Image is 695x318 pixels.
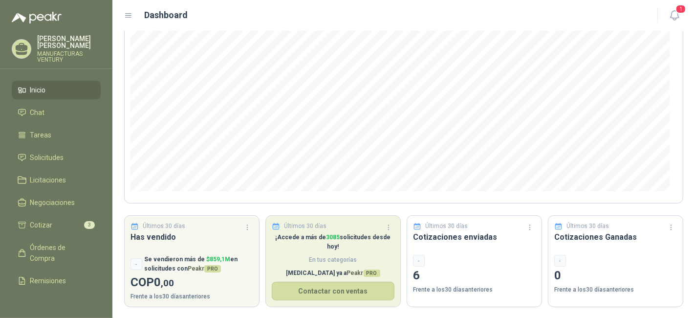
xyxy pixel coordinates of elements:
[30,197,75,208] span: Negociaciones
[30,130,52,140] span: Tareas
[272,282,394,300] button: Contactar con ventas
[284,222,327,231] p: Últimos 30 días
[30,85,46,95] span: Inicio
[272,233,394,251] p: ¡Accede a más de solicitudes desde hoy!
[12,272,101,290] a: Remisiones
[12,238,101,268] a: Órdenes de Compra
[30,175,66,185] span: Licitaciones
[12,126,101,144] a: Tareas
[12,171,101,189] a: Licitaciones
[272,255,394,265] span: En tus categorías
[675,4,686,14] span: 1
[12,216,101,234] a: Cotizar3
[206,256,230,263] span: $ 859,1M
[413,255,425,267] div: -
[364,270,380,277] span: PRO
[426,222,468,231] p: Últimos 30 días
[12,294,101,313] a: Configuración
[12,81,101,99] a: Inicio
[326,234,340,241] span: 3085
[413,285,536,295] p: Frente a los 30 días anteriores
[12,12,62,23] img: Logo peakr
[567,222,609,231] p: Últimos 30 días
[554,231,677,243] h3: Cotizaciones Ganadas
[30,275,66,286] span: Remisiones
[130,273,253,292] p: COP
[30,152,64,163] span: Solicitudes
[554,267,677,285] p: 0
[37,51,101,63] p: MANUFACTURAS VENTURY
[12,193,101,212] a: Negociaciones
[154,275,174,289] span: 0
[272,231,394,243] h3: Solicitudes Recibidas
[30,220,53,230] span: Cotizar
[347,270,380,276] span: Peakr
[144,255,253,273] p: Se vendieron más de en solicitudes con
[37,35,101,49] p: [PERSON_NAME] [PERSON_NAME]
[666,7,683,24] button: 1
[145,8,188,22] h1: Dashboard
[143,222,186,231] p: Últimos 30 días
[161,277,174,289] span: ,00
[272,269,394,278] p: [MEDICAL_DATA] ya a
[30,107,45,118] span: Chat
[130,292,253,301] p: Frente a los 30 días anteriores
[84,221,95,229] span: 3
[130,258,142,270] div: -
[12,148,101,167] a: Solicitudes
[188,265,221,272] span: Peakr
[413,231,536,243] h3: Cotizaciones enviadas
[30,242,91,264] span: Órdenes de Compra
[413,267,536,285] p: 6
[554,285,677,295] p: Frente a los 30 días anteriores
[130,231,253,243] h3: Has vendido
[554,255,566,267] div: -
[204,265,221,273] span: PRO
[12,103,101,122] a: Chat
